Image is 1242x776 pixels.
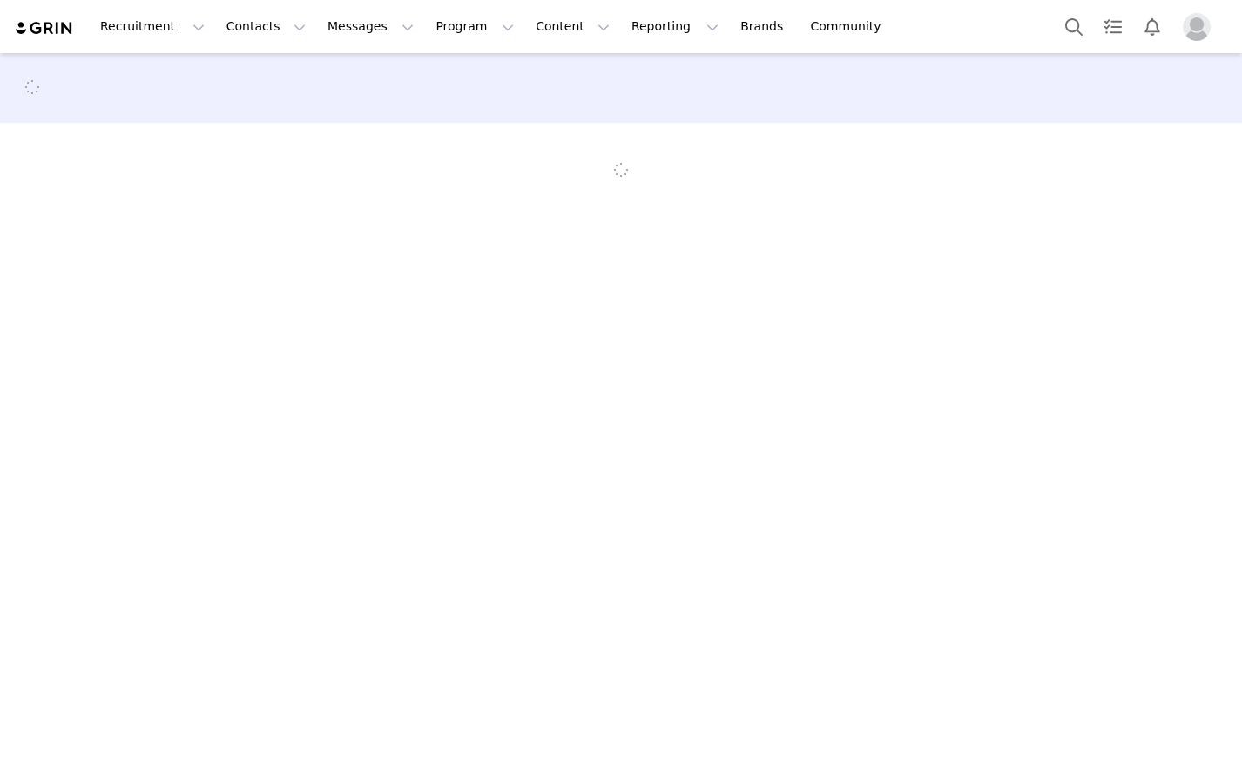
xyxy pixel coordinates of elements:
[1183,13,1211,41] img: placeholder-profile.jpg
[1055,7,1093,46] button: Search
[1172,13,1228,41] button: Profile
[425,7,524,46] button: Program
[730,7,799,46] a: Brands
[216,7,316,46] button: Contacts
[525,7,620,46] button: Content
[1133,7,1171,46] button: Notifications
[621,7,729,46] button: Reporting
[800,7,900,46] a: Community
[1094,7,1132,46] a: Tasks
[317,7,424,46] button: Messages
[90,7,215,46] button: Recruitment
[14,20,75,37] img: grin logo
